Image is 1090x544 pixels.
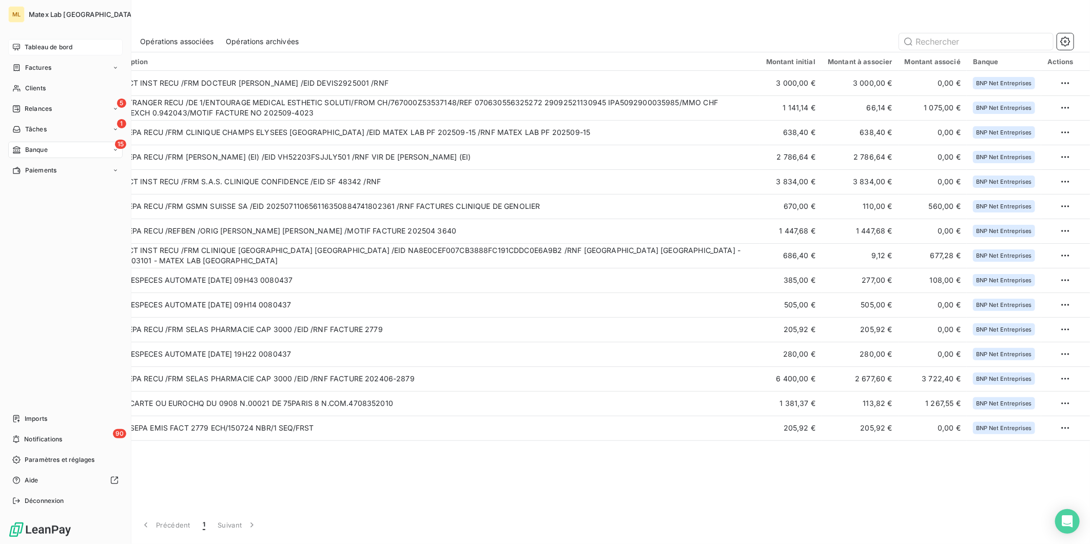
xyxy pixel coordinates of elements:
[103,194,760,219] td: VIR SEPA RECU /FRM GSMN SUISSE SA /EID 202507110656116350884741802361 /RNF FACTURES CLINIQUE DE G...
[103,366,760,391] td: VIR SEPA RECU /FRM SELAS PHARMACIE CAP 3000 /EID /RNF FACTURE 202406-2879
[140,36,213,47] span: Opérations associées
[25,414,47,423] span: Imports
[25,43,72,52] span: Tableau de bord
[899,95,967,120] td: 1 075,00 €
[25,84,46,93] span: Clients
[103,219,760,243] td: VIR SEPA RECU /REFBEN /ORIG [PERSON_NAME] [PERSON_NAME] /MOTIF FACTURE 202504 3640
[117,99,126,108] span: 5
[103,243,760,268] td: VIR SCT INST RECU /FRM CLINIQUE [GEOGRAPHIC_DATA] [GEOGRAPHIC_DATA] /EID NA8E0CEF007CB3888FC191CD...
[197,514,211,536] button: 1
[905,57,961,66] div: Montant associé
[766,57,815,66] div: Montant initial
[117,119,126,128] span: 1
[760,120,822,145] td: 638,40 €
[760,95,822,120] td: 1 141,14 €
[103,317,760,342] td: VIR SEPA RECU /FRM SELAS PHARMACIE CAP 3000 /EID /RNF FACTURE 2779
[25,125,47,134] span: Tâches
[899,342,967,366] td: 0,00 €
[103,268,760,293] td: VRST ESPECES AUTOMATE [DATE] 09H43 0080437
[899,416,967,440] td: 0,00 €
[113,429,126,438] span: 90
[103,391,760,416] td: REM. CARTE OU EUROCHQ DU 0908 N.00021 DE 75PARIS 8 N.COM.4708352010
[25,145,48,154] span: Banque
[976,351,1032,357] span: BNP Net Entreprises
[899,219,967,243] td: 0,00 €
[899,366,967,391] td: 3 722,40 €
[760,317,822,342] td: 205,92 €
[103,95,760,120] td: VIR ETRANGER RECU /DE 1/ENTOURAGE MEDICAL ESTHETIC SOLUTI/FROM CH/767000Z53537148/REF 07063055632...
[822,194,899,219] td: 110,00 €
[1055,509,1080,534] div: Open Intercom Messenger
[8,6,25,23] div: ML
[973,57,1035,66] div: Banque
[760,293,822,317] td: 505,00 €
[25,166,56,175] span: Paiements
[976,154,1032,160] span: BNP Net Entreprises
[115,140,126,149] span: 15
[822,416,899,440] td: 205,92 €
[899,293,967,317] td: 0,00 €
[822,317,899,342] td: 205,92 €
[760,416,822,440] td: 205,92 €
[822,342,899,366] td: 280,00 €
[760,342,822,366] td: 280,00 €
[976,105,1032,111] span: BNP Net Entreprises
[822,243,899,268] td: 9,12 €
[976,203,1032,209] span: BNP Net Entreprises
[760,268,822,293] td: 385,00 €
[899,120,967,145] td: 0,00 €
[822,169,899,194] td: 3 834,00 €
[822,268,899,293] td: 277,00 €
[103,169,760,194] td: VIR SCT INST RECU /FRM S.A.S. CLINIQUE CONFIDENCE /EID SF 48342 /RNF
[25,63,51,72] span: Factures
[8,521,72,538] img: Logo LeanPay
[976,228,1032,234] span: BNP Net Entreprises
[109,57,754,66] div: Description
[899,317,967,342] td: 0,00 €
[822,95,899,120] td: 66,14 €
[899,169,967,194] td: 0,00 €
[976,179,1032,185] span: BNP Net Entreprises
[976,80,1032,86] span: BNP Net Entreprises
[976,425,1032,431] span: BNP Net Entreprises
[976,376,1032,382] span: BNP Net Entreprises
[103,120,760,145] td: VIR SEPA RECU /FRM CLINIQUE CHAMPS ELYSEES [GEOGRAPHIC_DATA] /EID MATEX LAB PF 202509-15 /RNF MAT...
[899,71,967,95] td: 0,00 €
[211,514,263,536] button: Suivant
[760,194,822,219] td: 670,00 €
[760,391,822,416] td: 1 381,37 €
[29,10,134,18] span: Matex Lab [GEOGRAPHIC_DATA]
[226,36,299,47] span: Opérations archivées
[976,400,1032,406] span: BNP Net Entreprises
[899,33,1053,50] input: Rechercher
[760,366,822,391] td: 6 400,00 €
[899,194,967,219] td: 560,00 €
[976,252,1032,259] span: BNP Net Entreprises
[822,391,899,416] td: 113,82 €
[103,71,760,95] td: VIR SCT INST RECU /FRM DOCTEUR [PERSON_NAME] /EID DEVIS2925001 /RNF
[822,120,899,145] td: 638,40 €
[103,293,760,317] td: VRST ESPECES AUTOMATE [DATE] 09H14 0080437
[899,145,967,169] td: 0,00 €
[828,57,892,66] div: Montant à associer
[822,366,899,391] td: 2 677,60 €
[760,71,822,95] td: 3 000,00 €
[8,472,123,489] a: Aide
[899,268,967,293] td: 108,00 €
[760,243,822,268] td: 686,40 €
[822,219,899,243] td: 1 447,68 €
[899,243,967,268] td: 677,28 €
[203,520,205,530] span: 1
[1047,57,1074,66] div: Actions
[976,302,1032,308] span: BNP Net Entreprises
[25,476,38,485] span: Aide
[976,277,1032,283] span: BNP Net Entreprises
[134,514,197,536] button: Précédent
[976,129,1032,135] span: BNP Net Entreprises
[760,219,822,243] td: 1 447,68 €
[103,416,760,440] td: PRLV SEPA EMIS FACT 2779 ECH/150724 NBR/1 SEQ/FRST
[760,169,822,194] td: 3 834,00 €
[103,145,760,169] td: VIR SEPA RECU /FRM [PERSON_NAME] (EI) /EID VH52203FSJJLY501 /RNF VIR DE [PERSON_NAME] (EI)
[822,145,899,169] td: 2 786,64 €
[25,455,94,464] span: Paramètres et réglages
